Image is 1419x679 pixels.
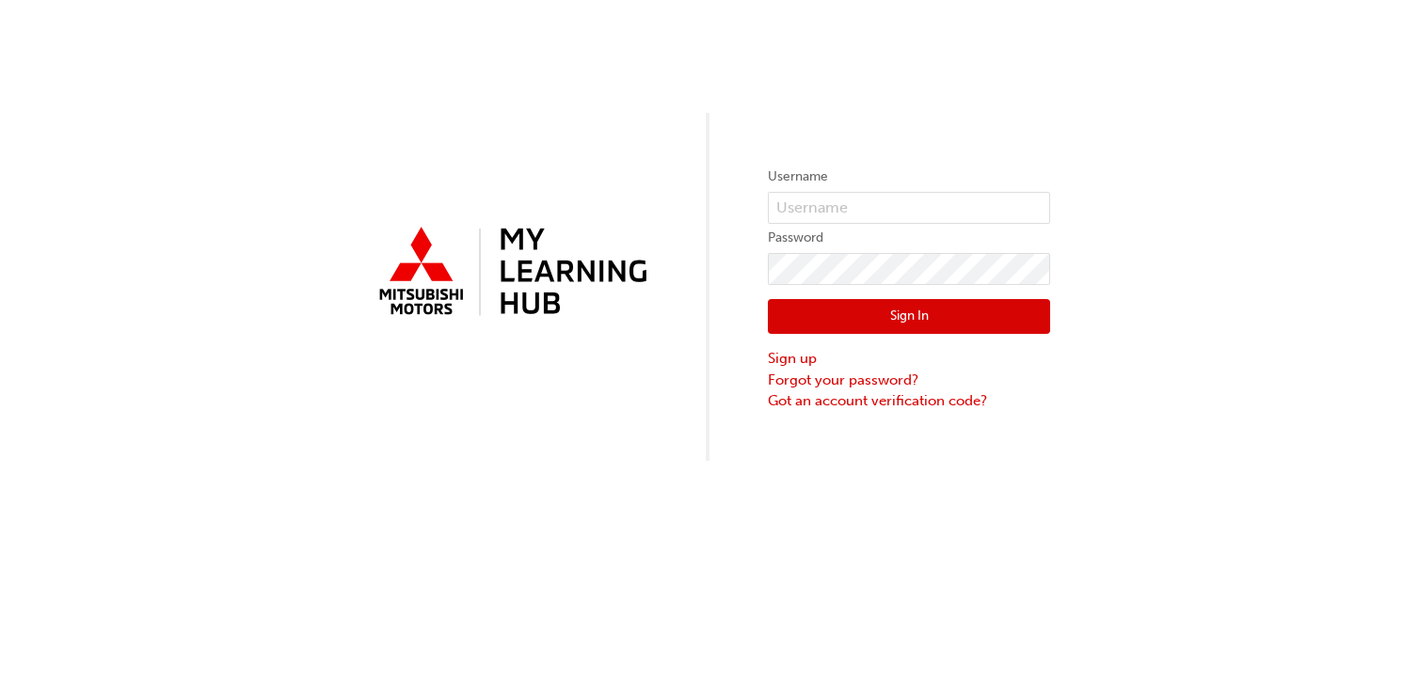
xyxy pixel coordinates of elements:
label: Username [768,166,1050,188]
button: Sign In [768,299,1050,335]
input: Username [768,192,1050,224]
img: mmal [369,219,651,326]
a: Got an account verification code? [768,390,1050,412]
a: Sign up [768,348,1050,370]
label: Password [768,227,1050,249]
a: Forgot your password? [768,370,1050,391]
